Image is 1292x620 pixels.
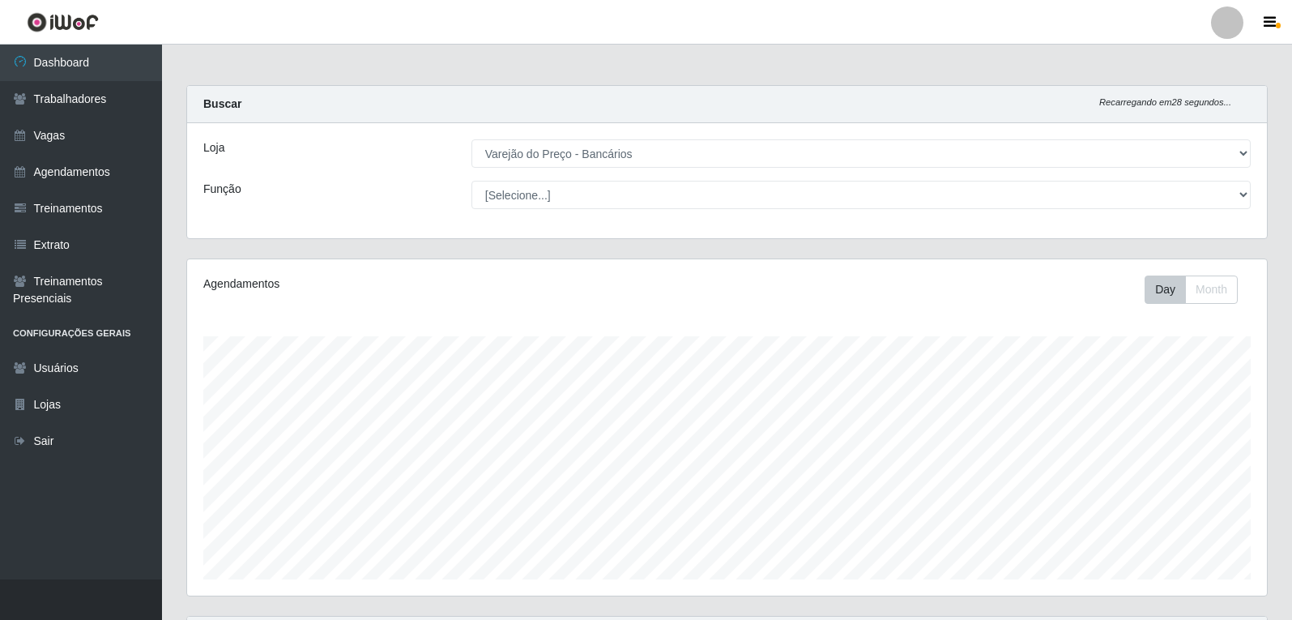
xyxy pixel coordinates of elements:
[1145,276,1238,304] div: First group
[203,276,625,293] div: Agendamentos
[203,181,241,198] label: Função
[203,97,241,110] strong: Buscar
[1185,276,1238,304] button: Month
[1145,276,1251,304] div: Toolbar with button groups
[1145,276,1186,304] button: Day
[203,139,224,156] label: Loja
[1099,97,1231,107] i: Recarregando em 28 segundos...
[27,12,99,32] img: CoreUI Logo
